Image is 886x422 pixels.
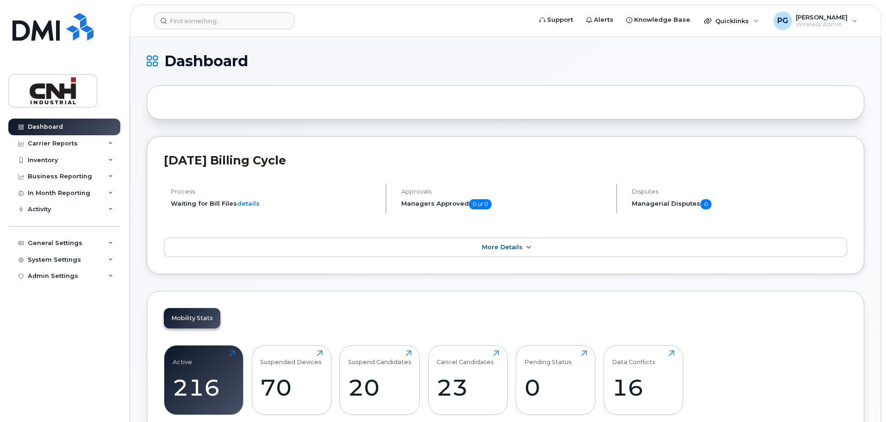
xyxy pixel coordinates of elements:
li: Waiting for Bill Files [171,199,378,208]
div: 70 [260,374,323,401]
a: Pending Status0 [524,350,587,409]
div: Cancel Candidates [437,350,494,365]
div: Pending Status [524,350,572,365]
div: 20 [348,374,412,401]
a: Data Conflicts16 [612,350,674,409]
div: Suspended Devices [260,350,322,365]
h5: Managers Approved [401,199,608,209]
a: Suspend Candidates20 [348,350,412,409]
h4: Disputes [632,188,847,195]
span: 0 [700,199,711,209]
div: 16 [612,374,674,401]
h5: Managerial Disputes [632,199,847,209]
div: Data Conflicts [612,350,655,365]
div: 23 [437,374,499,401]
h2: [DATE] Billing Cycle [164,153,847,167]
a: Suspended Devices70 [260,350,323,409]
span: Dashboard [164,54,248,68]
span: 0 of 0 [469,199,492,209]
h4: Approvals [401,188,608,195]
a: details [237,200,260,207]
div: 0 [524,374,587,401]
a: Active216 [173,350,235,409]
h4: Process [171,188,378,195]
div: Active [173,350,192,365]
a: Cancel Candidates23 [437,350,499,409]
div: Suspend Candidates [348,350,412,365]
div: 216 [173,374,235,401]
span: More Details [482,244,523,251]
